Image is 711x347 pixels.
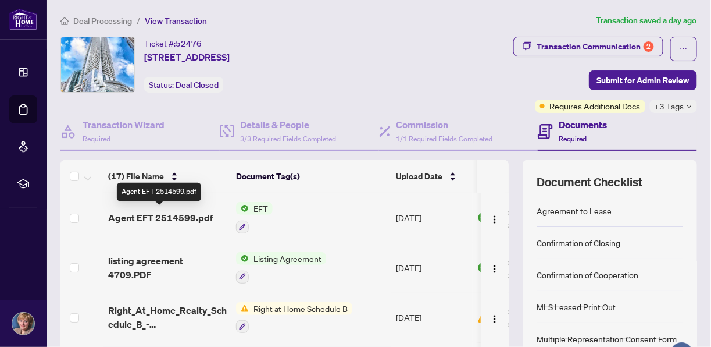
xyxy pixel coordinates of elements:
[655,100,684,113] span: +3 Tags
[236,252,326,284] button: Status IconListing Agreement
[391,243,473,293] td: [DATE]
[83,134,110,143] span: Required
[537,174,642,190] span: Document Checklist
[83,118,165,132] h4: Transaction Wizard
[12,313,34,335] img: Profile Icon
[596,14,697,27] article: Transaction saved a day ago
[117,183,201,201] div: Agent EFT 2514599.pdf
[60,17,69,25] span: home
[485,259,504,277] button: Logo
[103,160,231,193] th: (17) File Name
[145,16,207,26] span: View Transaction
[537,37,654,56] div: Transaction Communication
[644,41,654,52] div: 2
[490,264,499,274] img: Logo
[473,160,571,193] th: Status
[589,70,697,90] button: Submit for Admin Review
[477,211,490,224] img: Document Status
[108,303,227,331] span: Right_At_Home_Realty_Schedule_B_-_Agreement_to_Lease_-_Residential.pdf
[236,202,273,233] button: Status IconEFT
[240,118,337,132] h4: Details & People
[485,208,504,227] button: Logo
[144,37,202,50] div: Ticket #:
[537,236,620,249] div: Confirmation of Closing
[236,202,249,215] img: Status Icon
[108,170,164,183] span: (17) File Name
[249,202,273,215] span: EFT
[236,302,352,334] button: Status IconRight at Home Schedule B
[477,311,490,324] img: Document Status
[144,50,230,64] span: [STREET_ADDRESS]
[9,9,37,30] img: logo
[537,300,616,313] div: MLS Leased Print Out
[176,80,219,90] span: Deal Closed
[396,118,493,132] h4: Commission
[596,71,689,90] span: Submit for Admin Review
[391,160,473,193] th: Upload Date
[231,160,391,193] th: Document Tag(s)
[391,293,473,343] td: [DATE]
[490,314,499,324] img: Logo
[61,37,134,92] img: IMG-C12386702_1.jpg
[485,308,504,327] button: Logo
[687,104,692,109] span: down
[137,14,140,27] li: /
[144,77,223,93] div: Status:
[537,268,638,281] div: Confirmation of Cooperation
[559,134,587,143] span: Required
[176,38,202,49] span: 52476
[664,306,699,341] button: Open asap
[559,118,607,132] h4: Documents
[549,100,641,112] span: Requires Additional Docs
[108,254,227,282] span: listing agreement 4709.PDF
[240,134,337,143] span: 3/3 Required Fields Completed
[249,252,326,265] span: Listing Agreement
[391,193,473,243] td: [DATE]
[537,204,612,217] div: Agreement to Lease
[236,302,249,315] img: Status Icon
[249,302,352,315] span: Right at Home Schedule B
[396,170,442,183] span: Upload Date
[513,37,663,56] button: Transaction Communication2
[477,261,490,274] img: Document Status
[490,215,499,224] img: Logo
[680,45,688,53] span: ellipsis
[108,211,213,225] span: Agent EFT 2514599.pdf
[236,252,249,265] img: Status Icon
[396,134,493,143] span: 1/1 Required Fields Completed
[73,16,132,26] span: Deal Processing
